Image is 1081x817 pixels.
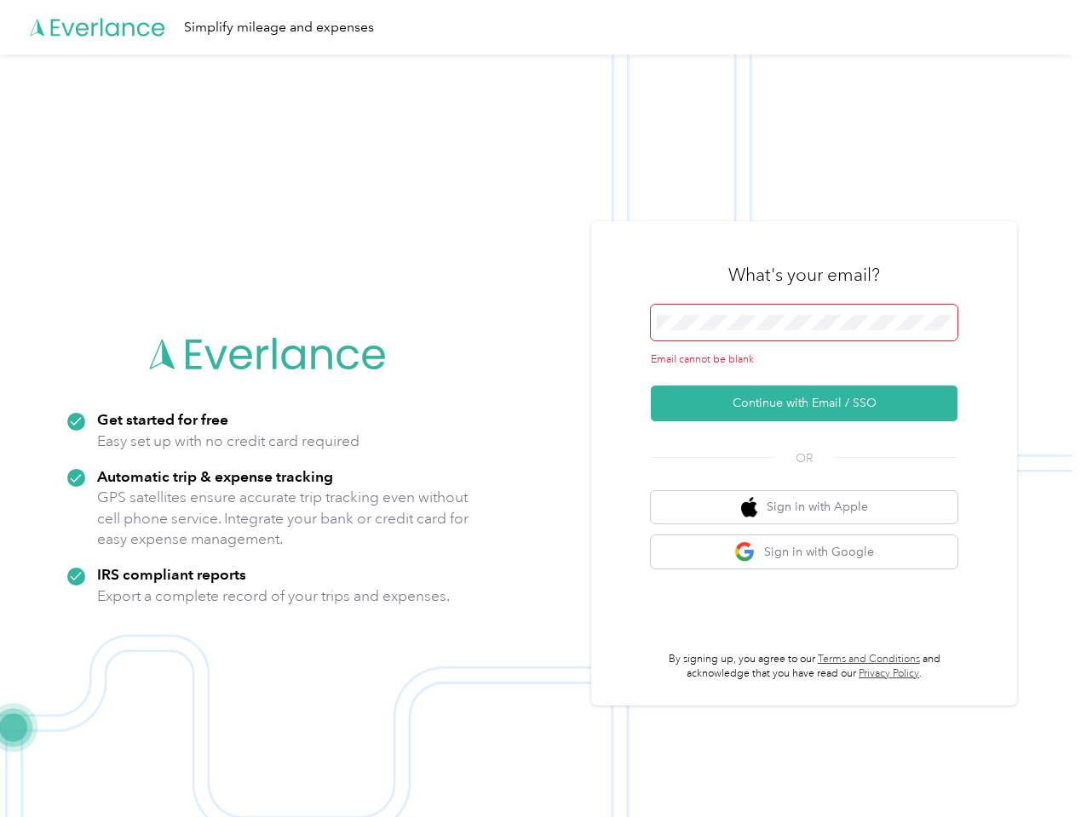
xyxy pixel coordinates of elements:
p: By signing up, you agree to our and acknowledge that you have read our . [651,652,957,682]
p: Export a complete record of your trips and expenses. [97,586,450,607]
p: Easy set up with no credit card required [97,431,359,452]
a: Terms and Conditions [818,653,920,666]
strong: Automatic trip & expense tracking [97,467,333,485]
button: apple logoSign in with Apple [651,491,957,524]
strong: Get started for free [97,410,228,428]
h3: What's your email? [728,263,880,287]
img: google logo [734,541,756,563]
div: Email cannot be blank [651,352,957,368]
button: google logoSign in with Google [651,535,957,568]
a: Privacy Policy [859,667,919,680]
img: apple logo [741,497,758,518]
div: Simplify mileage and expenses [184,17,374,38]
span: OR [774,449,834,467]
button: Continue with Email / SSO [651,386,957,421]
strong: IRS compliant reports [97,565,246,583]
p: GPS satellites ensure accurate trip tracking even without cell phone service. Integrate your bank... [97,487,469,550]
